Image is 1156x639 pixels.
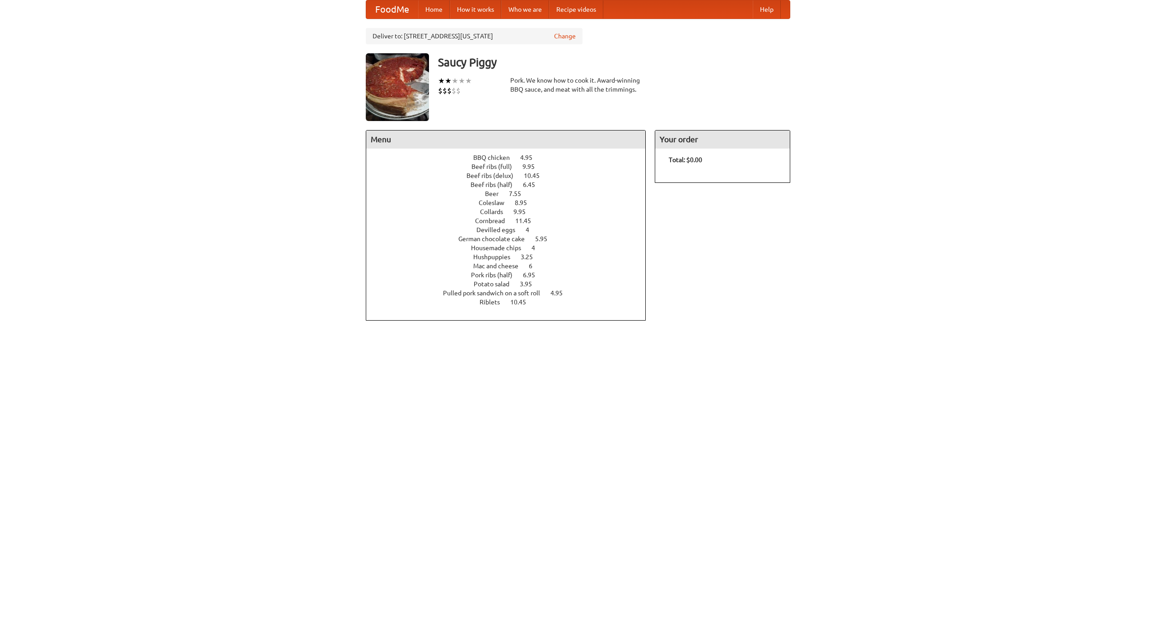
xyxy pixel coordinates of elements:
li: ★ [438,76,445,86]
a: Housemade chips 4 [471,244,552,252]
span: 6.95 [523,271,544,279]
a: How it works [450,0,501,19]
span: 6.45 [523,181,544,188]
div: Deliver to: [STREET_ADDRESS][US_STATE] [366,28,583,44]
li: $ [438,86,443,96]
span: Beer [485,190,508,197]
li: ★ [465,76,472,86]
a: Mac and cheese 6 [473,262,549,270]
span: 9.95 [513,208,535,215]
a: Recipe videos [549,0,603,19]
a: Devilled eggs 4 [476,226,546,233]
a: Hushpuppies 3.25 [473,253,550,261]
li: $ [447,86,452,96]
h3: Saucy Piggy [438,53,790,71]
a: Coleslaw 8.95 [479,199,544,206]
a: Beer 7.55 [485,190,538,197]
span: Mac and cheese [473,262,527,270]
a: Cornbread 11.45 [475,217,548,224]
span: 10.45 [524,172,549,179]
a: Beef ribs (half) 6.45 [471,181,552,188]
a: FoodMe [366,0,418,19]
li: ★ [452,76,458,86]
a: Potato salad 3.95 [474,280,549,288]
span: 10.45 [510,299,535,306]
a: Riblets 10.45 [480,299,543,306]
div: Pork. We know how to cook it. Award-winning BBQ sauce, and meat with all the trimmings. [510,76,646,94]
span: Potato salad [474,280,518,288]
span: Beef ribs (delux) [466,172,522,179]
span: Devilled eggs [476,226,524,233]
h4: Your order [655,131,790,149]
span: Pork ribs (half) [471,271,522,279]
a: German chocolate cake 5.95 [458,235,564,243]
span: 7.55 [509,190,530,197]
img: angular.jpg [366,53,429,121]
span: 5.95 [535,235,556,243]
span: BBQ chicken [473,154,519,161]
a: BBQ chicken 4.95 [473,154,549,161]
a: Collards 9.95 [480,208,542,215]
span: 8.95 [515,199,536,206]
span: 3.25 [521,253,542,261]
b: Total: $0.00 [669,156,702,163]
span: Cornbread [475,217,514,224]
a: Beef ribs (full) 9.95 [471,163,551,170]
span: Coleslaw [479,199,513,206]
li: $ [443,86,447,96]
a: Change [554,32,576,41]
span: 9.95 [522,163,544,170]
a: Pork ribs (half) 6.95 [471,271,552,279]
span: 4 [526,226,538,233]
a: Pulled pork sandwich on a soft roll 4.95 [443,289,579,297]
span: 4.95 [550,289,572,297]
span: Collards [480,208,512,215]
a: Help [753,0,781,19]
span: 4.95 [520,154,541,161]
span: 11.45 [515,217,540,224]
span: Hushpuppies [473,253,519,261]
li: ★ [458,76,465,86]
a: Home [418,0,450,19]
span: Housemade chips [471,244,530,252]
li: ★ [445,76,452,86]
li: $ [456,86,461,96]
span: 4 [531,244,544,252]
span: Beef ribs (half) [471,181,522,188]
span: Riblets [480,299,509,306]
span: 3.95 [520,280,541,288]
li: $ [452,86,456,96]
span: German chocolate cake [458,235,534,243]
span: Beef ribs (full) [471,163,521,170]
a: Beef ribs (delux) 10.45 [466,172,556,179]
span: Pulled pork sandwich on a soft roll [443,289,549,297]
span: 6 [529,262,541,270]
a: Who we are [501,0,549,19]
h4: Menu [366,131,645,149]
